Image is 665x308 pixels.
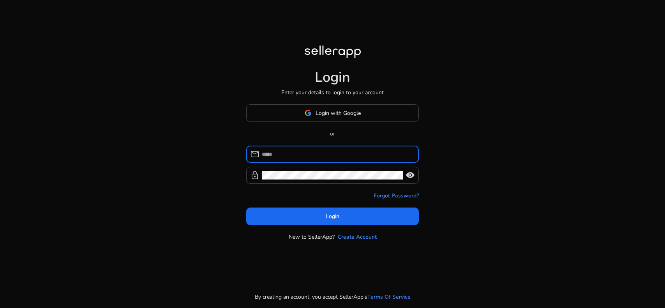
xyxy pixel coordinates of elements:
[374,192,419,200] a: Forgot Password?
[305,109,312,116] img: google-logo.svg
[406,171,415,180] span: visibility
[250,171,259,180] span: lock
[289,233,335,241] p: New to SellerApp?
[246,208,419,225] button: Login
[246,130,419,138] p: or
[250,150,259,159] span: mail
[316,109,361,117] span: Login with Google
[246,104,419,122] button: Login with Google
[338,233,377,241] a: Create Account
[315,69,350,86] h1: Login
[326,212,339,220] span: Login
[281,88,384,97] p: Enter your details to login to your account
[367,293,411,301] a: Terms Of Service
